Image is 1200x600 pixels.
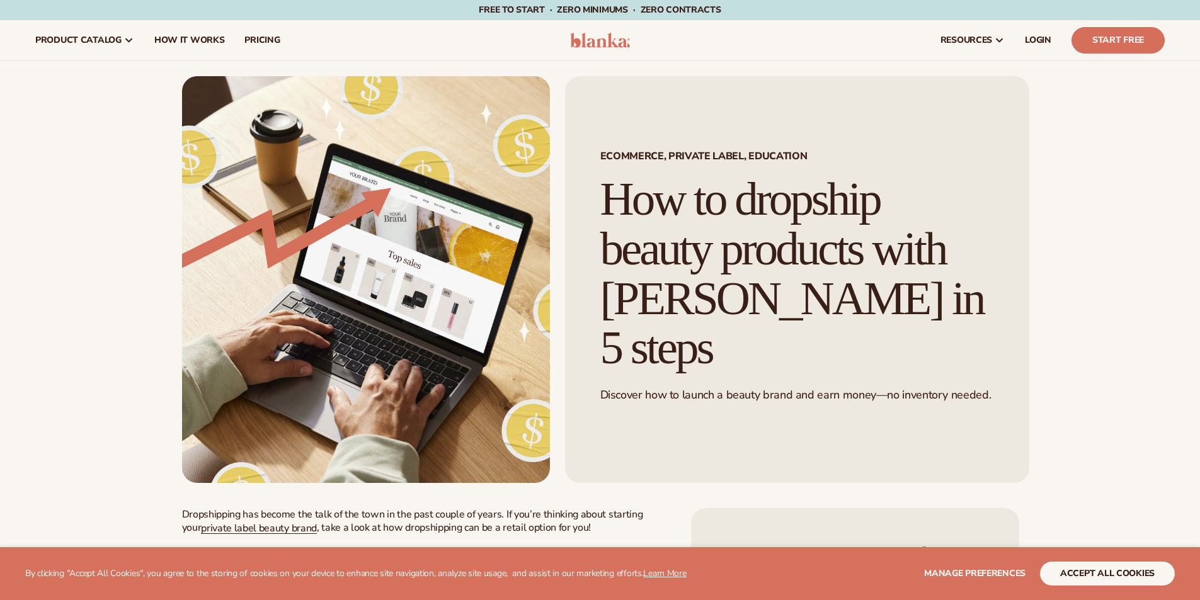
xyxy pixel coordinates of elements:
span: How It Works [154,35,225,45]
span: pricing [244,35,280,45]
a: resources [930,20,1015,60]
p: Discover how to launch a beauty brand and earn money—no inventory needed. [600,388,994,402]
p: Dropshipping has become the talk of the town in the past couple of years. If you’re thinking abou... [182,508,666,535]
span: Free to start · ZERO minimums · ZERO contracts [479,4,721,16]
a: private label beauty brand [201,521,317,535]
span: resources [940,35,992,45]
a: Learn More [643,567,686,579]
a: LOGIN [1015,20,1061,60]
img: Growing money with ecommerce [182,76,550,483]
a: pricing [234,20,290,60]
span: LOGIN [1025,35,1051,45]
a: product catalog [25,20,144,60]
h1: How to dropship beauty products with [PERSON_NAME] in 5 steps [600,174,994,373]
span: Manage preferences [924,567,1026,579]
h4: Level up with Blanka Academy [726,543,984,565]
p: By clicking "Accept All Cookies", you agree to the storing of cookies on your device to enhance s... [25,569,687,579]
a: Start Free [1071,27,1165,54]
button: Manage preferences [924,562,1026,586]
span: product catalog [35,35,122,45]
button: accept all cookies [1040,562,1175,586]
span: Ecommerce, Private Label, EDUCATION [600,151,994,161]
img: logo [570,33,630,48]
a: How It Works [144,20,235,60]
